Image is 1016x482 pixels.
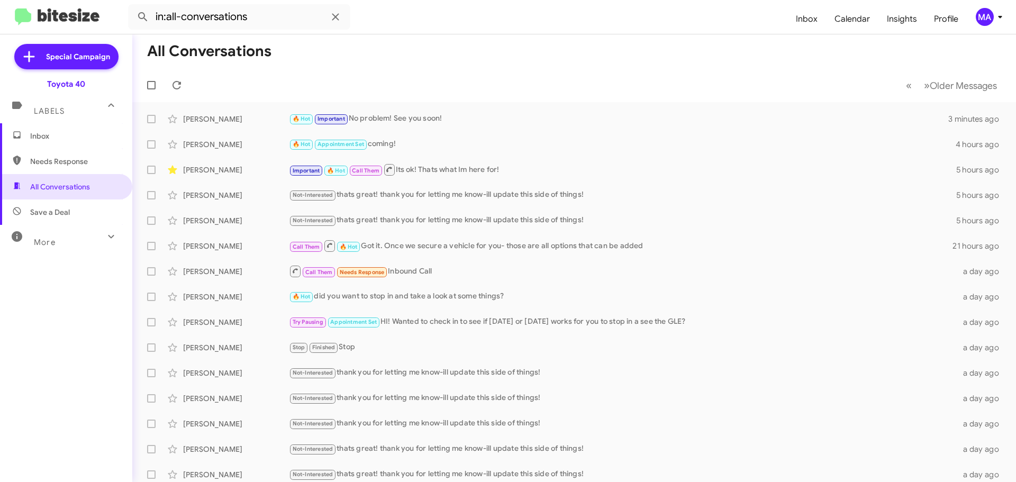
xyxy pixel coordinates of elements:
[293,192,333,198] span: Not-Interested
[183,342,289,353] div: [PERSON_NAME]
[293,141,311,148] span: 🔥 Hot
[289,468,957,480] div: thats great! thank you for letting me know-ill update this side of things!
[289,316,957,328] div: HI! Wanted to check in to see if [DATE] or [DATE] works for you to stop in a see the GLE?
[930,80,997,92] span: Older Messages
[183,292,289,302] div: [PERSON_NAME]
[183,241,289,251] div: [PERSON_NAME]
[787,4,826,34] a: Inbox
[900,75,918,96] button: Previous
[293,217,333,224] span: Not-Interested
[46,51,110,62] span: Special Campaign
[957,342,1008,353] div: a day ago
[957,419,1008,429] div: a day ago
[293,167,320,174] span: Important
[956,215,1008,226] div: 5 hours ago
[289,367,957,379] div: thank you for letting me know-ill update this side of things!
[183,266,289,277] div: [PERSON_NAME]
[289,265,957,278] div: Inbound Call
[957,368,1008,378] div: a day ago
[289,392,957,404] div: thank you for letting me know-ill update this side of things!
[957,317,1008,328] div: a day ago
[289,214,956,226] div: thats great! thank you for letting me know-ill update this side of things!
[317,141,364,148] span: Appointment Set
[289,163,956,176] div: Its ok! Thats what Im here for!
[289,443,957,455] div: thats great! thank you for letting me know-ill update this side of things!
[293,445,333,452] span: Not-Interested
[183,419,289,429] div: [PERSON_NAME]
[289,341,957,353] div: Stop
[34,238,56,247] span: More
[147,43,271,60] h1: All Conversations
[957,266,1008,277] div: a day ago
[183,444,289,454] div: [PERSON_NAME]
[293,243,320,250] span: Call Them
[289,239,952,252] div: Got it. Once we secure a vehicle for you- those are all options that can be added
[289,417,957,430] div: thank you for letting me know-ill update this side of things!
[878,4,926,34] a: Insights
[293,420,333,427] span: Not-Interested
[293,115,311,122] span: 🔥 Hot
[305,269,333,276] span: Call Them
[47,79,85,89] div: Toyota 40
[293,319,323,325] span: Try Pausing
[293,471,333,478] span: Not-Interested
[906,79,912,92] span: «
[956,190,1008,201] div: 5 hours ago
[293,369,333,376] span: Not-Interested
[30,156,120,167] span: Needs Response
[30,181,90,192] span: All Conversations
[340,269,385,276] span: Needs Response
[183,317,289,328] div: [PERSON_NAME]
[183,190,289,201] div: [PERSON_NAME]
[289,113,948,125] div: No problem! See you soon!
[327,167,345,174] span: 🔥 Hot
[183,139,289,150] div: [PERSON_NAME]
[293,293,311,300] span: 🔥 Hot
[30,207,70,217] span: Save a Deal
[918,75,1003,96] button: Next
[34,106,65,116] span: Labels
[967,8,1004,26] button: MA
[293,395,333,402] span: Not-Interested
[952,241,1008,251] div: 21 hours ago
[289,189,956,201] div: thats great! thank you for letting me know-ill update this side of things!
[183,215,289,226] div: [PERSON_NAME]
[289,290,957,303] div: did you want to stop in and take a look at some things?
[317,115,345,122] span: Important
[30,131,120,141] span: Inbox
[957,469,1008,480] div: a day ago
[128,4,350,30] input: Search
[330,319,377,325] span: Appointment Set
[352,167,379,174] span: Call Them
[957,444,1008,454] div: a day ago
[183,165,289,175] div: [PERSON_NAME]
[924,79,930,92] span: »
[926,4,967,34] a: Profile
[957,393,1008,404] div: a day ago
[183,469,289,480] div: [PERSON_NAME]
[312,344,335,351] span: Finished
[956,139,1008,150] div: 4 hours ago
[293,344,305,351] span: Stop
[900,75,1003,96] nav: Page navigation example
[956,165,1008,175] div: 5 hours ago
[957,292,1008,302] div: a day ago
[14,44,119,69] a: Special Campaign
[289,138,956,150] div: coming!
[183,114,289,124] div: [PERSON_NAME]
[183,393,289,404] div: [PERSON_NAME]
[340,243,358,250] span: 🔥 Hot
[976,8,994,26] div: MA
[948,114,1008,124] div: 3 minutes ago
[826,4,878,34] a: Calendar
[183,368,289,378] div: [PERSON_NAME]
